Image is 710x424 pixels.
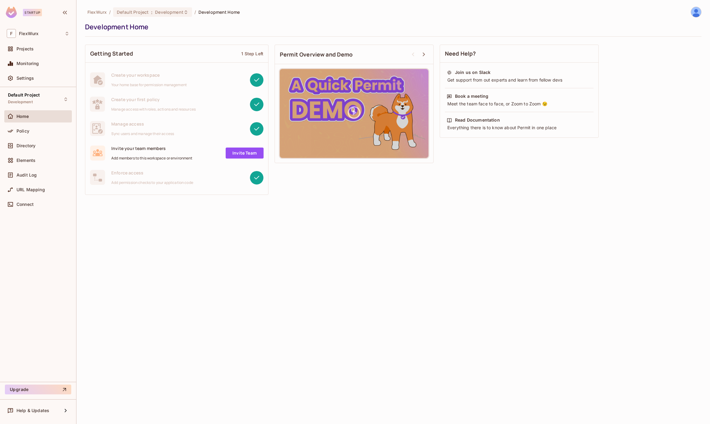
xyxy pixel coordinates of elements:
div: Join us on Slack [455,69,490,75]
span: Elements [17,158,35,163]
li: / [194,9,196,15]
img: Clayton Johnson [691,7,701,17]
span: Permit Overview and Demo [280,51,353,58]
span: Workspace: FlexWurx [19,31,39,36]
div: 1 Step Left [241,51,263,57]
span: the active workspace [87,9,107,15]
button: Upgrade [5,385,71,394]
div: Book a meeting [455,93,488,99]
span: URL Mapping [17,187,45,192]
span: F [7,29,16,38]
span: Enforce access [111,170,193,176]
span: Development [155,9,183,15]
span: Manage access with roles, actions and resources [111,107,196,112]
span: Default Project [8,93,40,97]
div: Get support from out experts and learn from fellow devs [447,77,592,83]
span: Directory [17,143,35,148]
div: Development Home [85,22,698,31]
span: Add permission checks to your application code [111,180,193,185]
div: Meet the team face to face, or Zoom to Zoom 😉 [447,101,592,107]
span: Create your workspace [111,72,187,78]
img: SReyMgAAAABJRU5ErkJggg== [6,7,17,18]
span: Default Project [117,9,149,15]
li: / [109,9,111,15]
span: Monitoring [17,61,39,66]
span: Sync users and manage their access [111,131,174,136]
span: Policy [17,129,29,133]
div: Startup [23,9,42,16]
span: : [151,10,153,15]
span: Create your first policy [111,97,196,102]
span: Home [17,114,29,119]
a: Invite Team [226,148,264,159]
span: Connect [17,202,34,207]
div: Everything there is to know about Permit in one place [447,125,592,131]
span: Audit Log [17,173,37,177]
span: Need Help? [445,50,476,57]
span: Projects [17,46,34,51]
span: Invite your team members [111,145,193,151]
div: Read Documentation [455,117,500,123]
span: Development Home [198,9,240,15]
span: Manage access [111,121,174,127]
span: Settings [17,76,34,81]
span: Your home base for permission management [111,82,187,87]
span: Development [8,100,33,104]
span: Add members to this workspace or environment [111,156,193,161]
span: Help & Updates [17,408,49,413]
span: Getting Started [90,50,133,57]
